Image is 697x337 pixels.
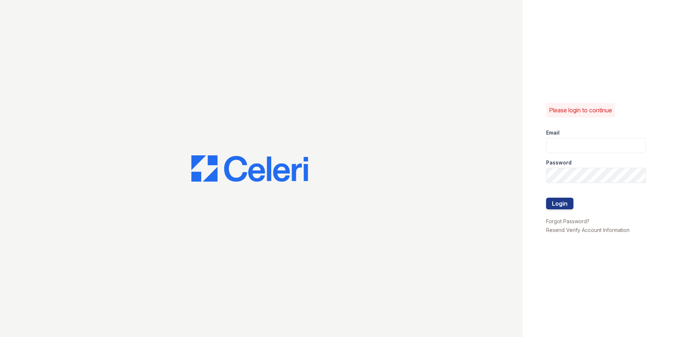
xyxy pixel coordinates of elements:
a: Resend Verify Account Information [546,227,630,233]
a: Forgot Password? [546,218,589,224]
label: Password [546,159,572,166]
img: CE_Logo_Blue-a8612792a0a2168367f1c8372b55b34899dd931a85d93a1a3d3e32e68fde9ad4.png [191,155,308,182]
button: Login [546,198,573,209]
label: Email [546,129,560,136]
p: Please login to continue [549,106,612,115]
